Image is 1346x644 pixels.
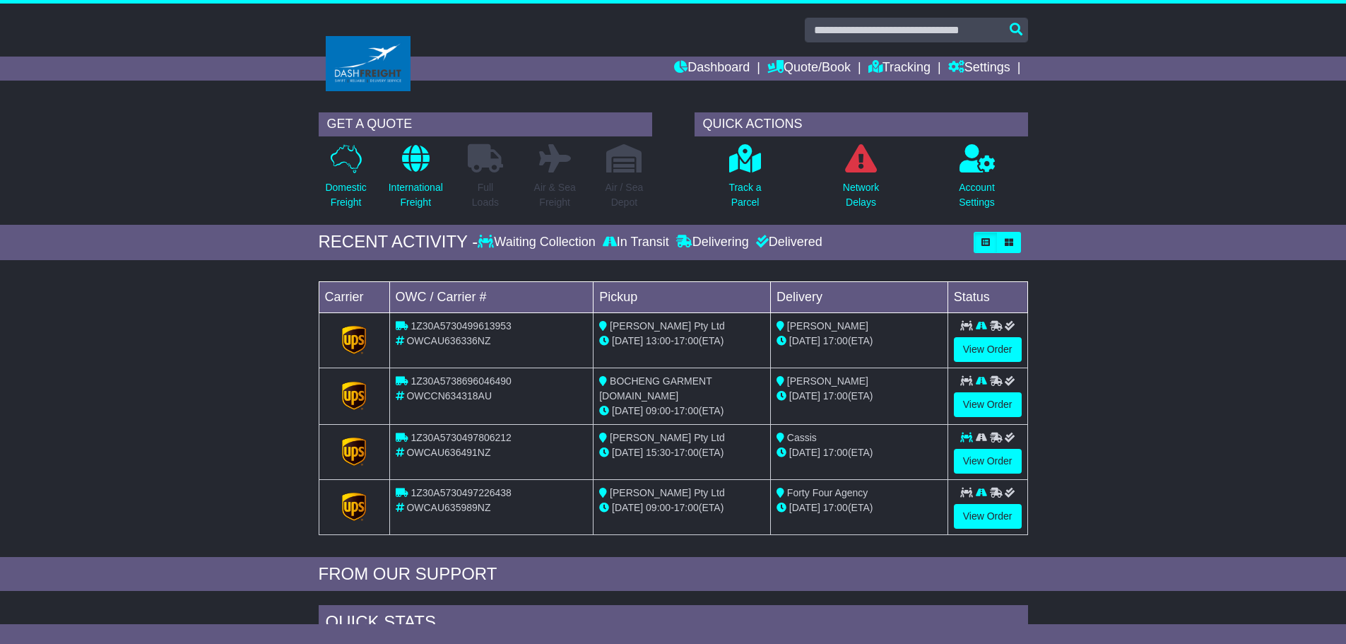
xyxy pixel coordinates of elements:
span: 13:00 [646,335,671,346]
td: Carrier [319,281,389,312]
p: Track a Parcel [728,180,761,210]
div: (ETA) [777,500,942,515]
span: Cassis [787,432,817,443]
div: QUICK ACTIONS [695,112,1028,136]
div: (ETA) [777,334,942,349]
span: 1Z30A5730497226438 [411,487,511,498]
span: 17:00 [823,502,848,513]
span: [PERSON_NAME] Pty Ltd [610,487,725,498]
div: Delivered [752,235,822,250]
div: RECENT ACTIVITY - [319,232,478,252]
span: [DATE] [612,447,643,458]
div: (ETA) [777,445,942,460]
span: BOCHENG GARMENT [DOMAIN_NAME] [599,375,712,402]
p: International Freight [389,180,443,210]
div: - (ETA) [599,334,764,349]
a: Track aParcel [728,144,762,218]
div: - (ETA) [599,500,764,515]
span: 17:00 [674,447,699,458]
td: OWC / Carrier # [389,281,594,312]
div: (ETA) [777,389,942,404]
div: FROM OUR SUPPORT [319,564,1028,585]
span: [PERSON_NAME] Pty Ltd [610,320,725,332]
span: 17:00 [674,502,699,513]
span: 1Z30A5738696046490 [411,375,511,387]
span: 1Z30A5730499613953 [411,320,511,332]
span: [DATE] [789,447,820,458]
span: 17:00 [823,447,848,458]
p: Air / Sea Depot [606,180,644,210]
span: OWCAU636336NZ [406,335,490,346]
td: Status [947,281,1027,312]
div: GET A QUOTE [319,112,652,136]
span: 09:00 [646,502,671,513]
a: Quote/Book [767,57,851,81]
a: Settings [948,57,1010,81]
img: GetCarrierServiceLogo [342,438,366,466]
a: NetworkDelays [842,144,880,218]
span: [DATE] [612,335,643,346]
span: [DATE] [789,390,820,402]
span: 17:00 [674,405,699,416]
span: 15:30 [646,447,671,458]
a: View Order [954,449,1022,474]
span: [DATE] [612,502,643,513]
div: - (ETA) [599,445,764,460]
td: Delivery [770,281,947,312]
span: [PERSON_NAME] Pty Ltd [610,432,725,443]
span: [DATE] [789,502,820,513]
a: AccountSettings [958,144,996,218]
a: View Order [954,504,1022,529]
span: Forty Four Agency [787,487,868,498]
a: Dashboard [674,57,750,81]
div: In Transit [599,235,673,250]
img: GetCarrierServiceLogo [342,326,366,354]
span: 1Z30A5730497806212 [411,432,511,443]
div: - (ETA) [599,404,764,418]
span: [PERSON_NAME] [787,320,868,332]
span: [DATE] [789,335,820,346]
p: Network Delays [843,180,879,210]
span: OWCCN634318AU [406,390,492,402]
div: Waiting Collection [478,235,598,250]
a: View Order [954,337,1022,362]
a: Tracking [868,57,931,81]
img: GetCarrierServiceLogo [342,382,366,410]
img: GetCarrierServiceLogo [342,493,366,521]
p: Full Loads [468,180,503,210]
span: 17:00 [674,335,699,346]
p: Domestic Freight [325,180,366,210]
span: OWCAU636491NZ [406,447,490,458]
a: View Order [954,392,1022,417]
span: 17:00 [823,390,848,402]
div: Quick Stats [319,605,1028,643]
span: OWCAU635989NZ [406,502,490,513]
p: Account Settings [959,180,995,210]
a: DomesticFreight [324,144,367,218]
span: 17:00 [823,335,848,346]
span: 09:00 [646,405,671,416]
span: [PERSON_NAME] [787,375,868,387]
span: [DATE] [612,405,643,416]
div: Delivering [673,235,752,250]
a: InternationalFreight [388,144,444,218]
p: Air & Sea Freight [534,180,576,210]
td: Pickup [594,281,771,312]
